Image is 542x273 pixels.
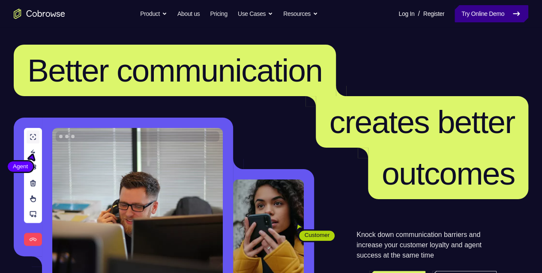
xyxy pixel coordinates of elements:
[238,5,273,22] button: Use Cases
[356,230,497,261] p: Knock down communication barriers and increase your customer loyalty and agent success at the sam...
[423,5,444,22] a: Register
[329,104,515,140] span: creates better
[382,155,515,191] span: outcomes
[398,5,414,22] a: Log In
[283,5,318,22] button: Resources
[27,52,322,88] span: Better communication
[140,5,167,22] button: Product
[455,5,528,22] a: Try Online Demo
[418,9,419,19] span: /
[177,5,200,22] a: About us
[210,5,227,22] a: Pricing
[14,9,65,19] a: Go to the home page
